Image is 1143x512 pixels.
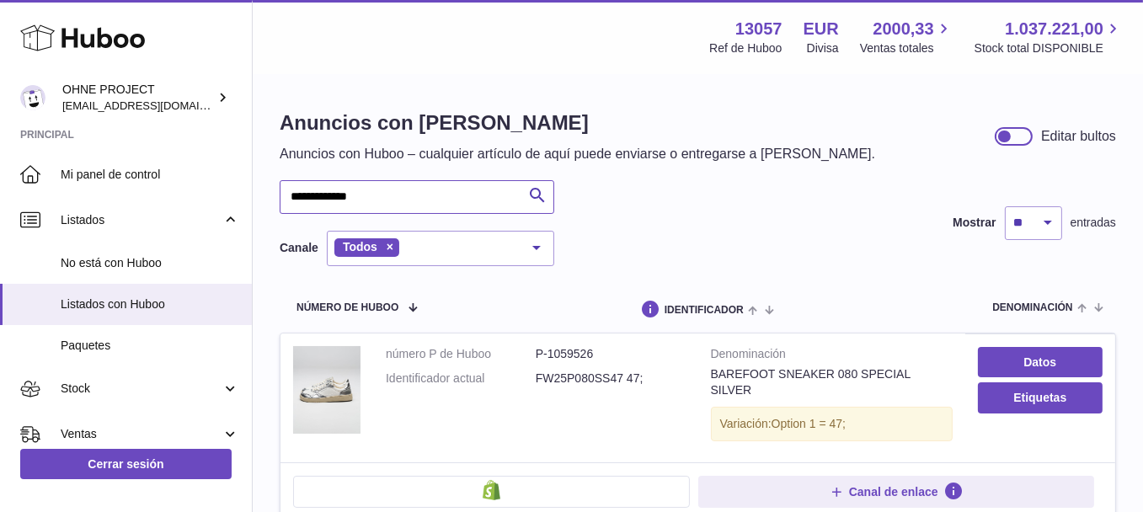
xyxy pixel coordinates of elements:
[386,371,536,387] dt: Identificador actual
[61,338,239,354] span: Paquetes
[1005,18,1103,40] span: 1.037.221,00
[62,82,214,114] div: OHNE PROJECT
[61,255,239,271] span: No está con Huboo
[61,296,239,312] span: Listados con Huboo
[1071,215,1116,231] span: entradas
[711,407,953,441] div: Variación:
[62,99,248,112] span: [EMAIL_ADDRESS][DOMAIN_NAME]
[536,371,686,387] dd: FW25P080SS47 47;
[536,346,686,362] dd: P-1059526
[61,381,222,397] span: Stock
[978,382,1103,413] button: Etiquetas
[296,302,398,313] span: número de Huboo
[860,40,953,56] span: Ventas totales
[975,18,1123,56] a: 1.037.221,00 Stock total DISPONIBLE
[293,346,361,434] img: BAREFOOT SNEAKER 080 SPECIAL SILVER
[1041,127,1116,146] div: Editar bultos
[873,18,933,40] span: 2000,33
[992,302,1072,313] span: denominación
[711,346,953,366] strong: Denominación
[711,366,953,398] div: BAREFOOT SNEAKER 080 SPECIAL SILVER
[860,18,953,56] a: 2000,33 Ventas totales
[20,449,232,479] a: Cerrar sesión
[953,215,996,231] label: Mostrar
[709,40,782,56] div: Ref de Huboo
[804,18,839,40] strong: EUR
[975,40,1123,56] span: Stock total DISPONIBLE
[20,85,45,110] img: internalAdmin-13057@internal.huboo.com
[698,476,1095,508] button: Canal de enlace
[61,426,222,442] span: Ventas
[280,145,875,163] p: Anuncios con Huboo – cualquier artículo de aquí puede enviarse o entregarse a [PERSON_NAME].
[483,480,500,500] img: shopify-small.png
[280,240,318,256] label: Canale
[772,417,846,430] span: Option 1 = 47;
[280,109,875,136] h1: Anuncios con [PERSON_NAME]
[61,167,239,183] span: Mi panel de control
[978,347,1103,377] a: Datos
[343,240,377,253] span: Todos
[665,305,744,316] span: identificador
[807,40,839,56] div: Divisa
[386,346,536,362] dt: número P de Huboo
[849,484,938,499] span: Canal de enlace
[735,18,782,40] strong: 13057
[61,212,222,228] span: Listados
